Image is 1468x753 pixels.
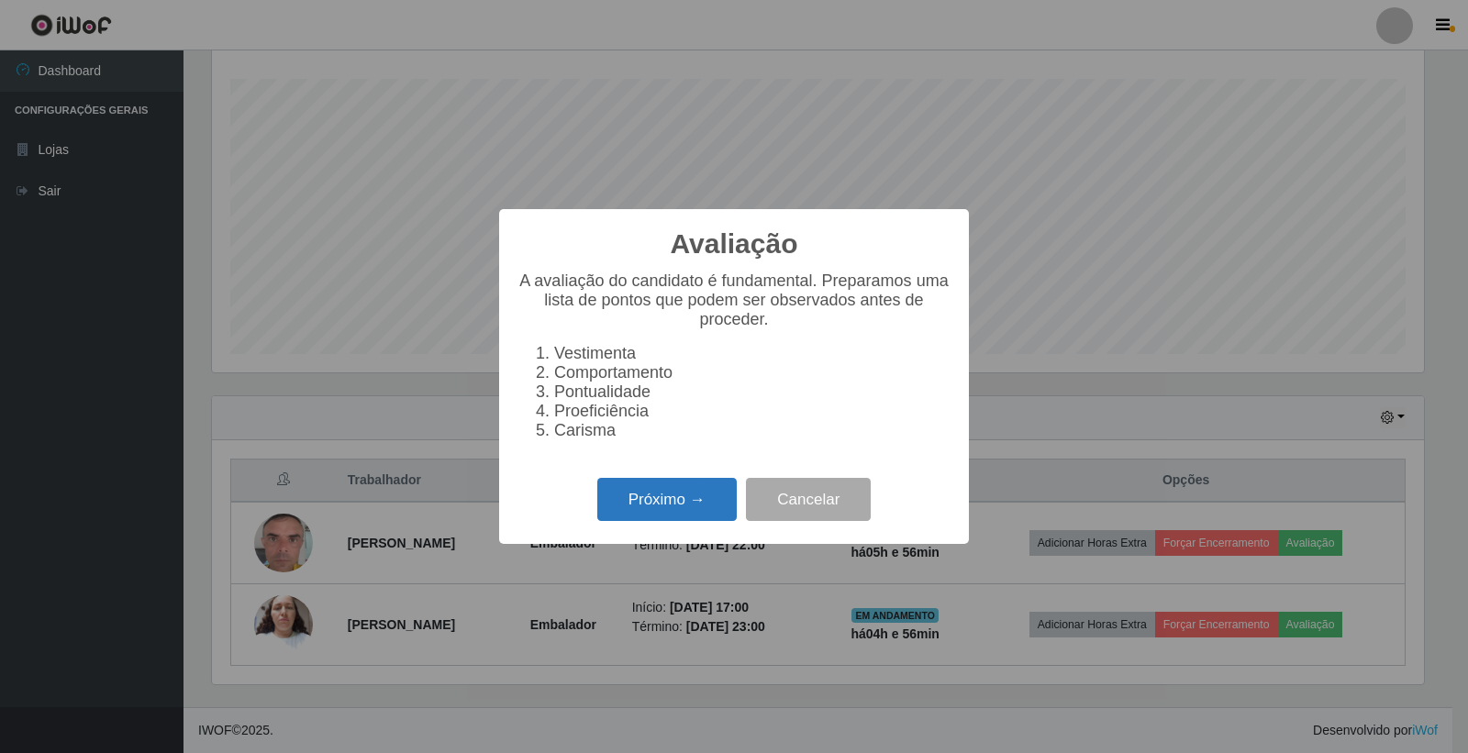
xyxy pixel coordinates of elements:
li: Comportamento [554,363,951,382]
li: Vestimenta [554,344,951,363]
button: Cancelar [746,478,871,521]
p: A avaliação do candidato é fundamental. Preparamos uma lista de pontos que podem ser observados a... [517,271,951,329]
li: Proeficiência [554,402,951,421]
button: Próximo → [597,478,737,521]
h2: Avaliação [671,227,798,260]
li: Carisma [554,421,951,440]
li: Pontualidade [554,382,951,402]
